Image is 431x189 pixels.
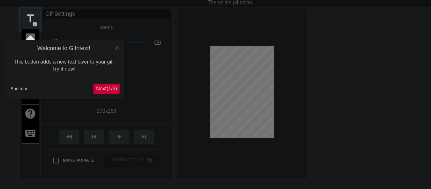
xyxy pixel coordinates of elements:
[8,52,120,79] div: This button adds a new text layer to your gif. Try it now!
[110,40,124,55] button: Close
[8,84,30,94] button: End tour
[93,84,120,94] button: Next
[96,86,117,91] span: Next ( 1 / 6 )
[8,45,120,52] h4: Welcome to Gifntext!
